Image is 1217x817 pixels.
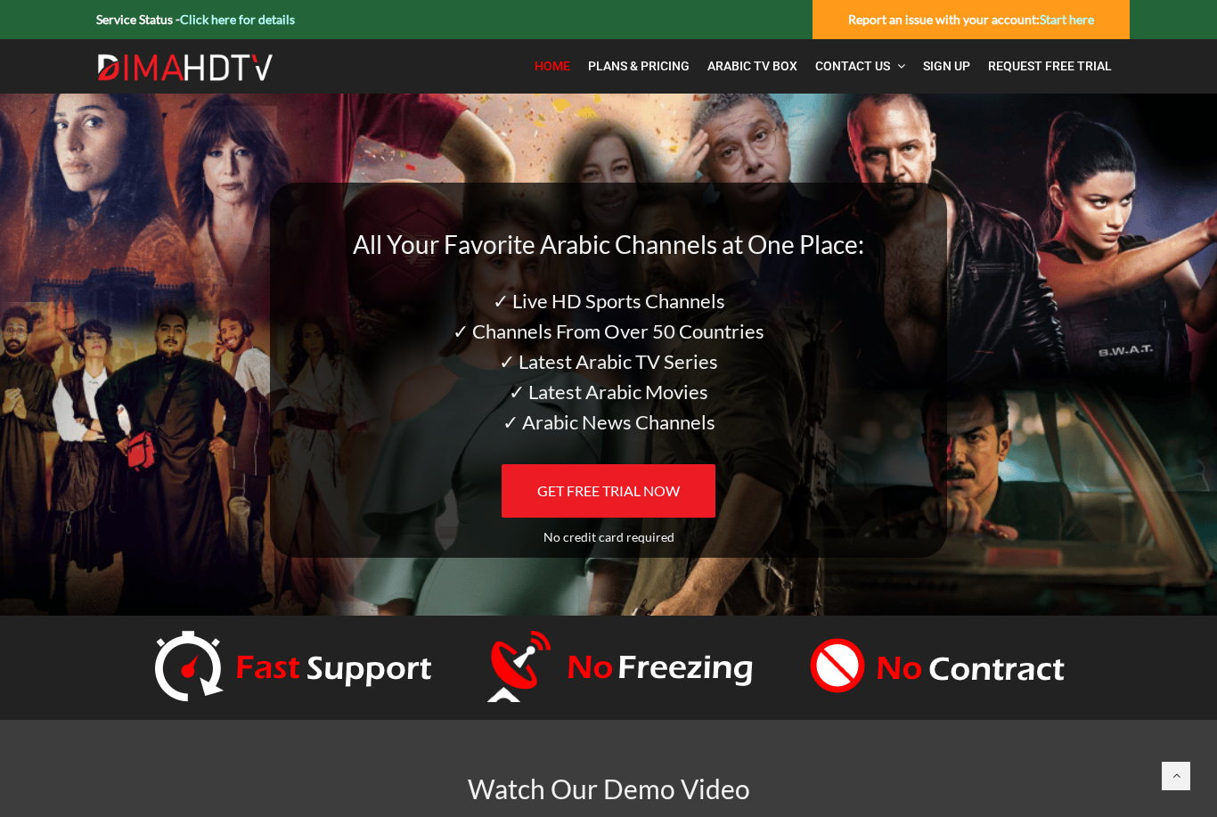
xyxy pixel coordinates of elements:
[923,59,970,73] span: Sign Up
[806,48,914,85] a: Contact Us
[353,229,864,259] span: All Your Favorite Arabic Channels at One Place:
[499,349,718,373] span: ✓ Latest Arabic TV Series
[1040,12,1094,27] a: Start here
[815,59,890,73] span: Contact Us
[180,12,295,27] a: Click here for details
[588,59,690,73] span: Plans & Pricing
[543,529,674,544] span: No credit card required
[979,48,1121,85] a: Request Free Trial
[707,59,797,73] span: Arabic TV Box
[493,289,725,313] span: ✓ Live HD Sports Channels
[537,482,680,499] span: GET FREE TRIAL NOW
[988,59,1112,73] span: Request Free Trial
[453,319,764,343] span: ✓ Channels From Over 50 Countries
[579,48,698,85] a: Plans & Pricing
[502,410,715,434] span: ✓ Arabic News Channels
[526,48,579,85] a: Home
[1162,762,1190,790] a: Back to top
[96,12,295,27] strong: Service Status -
[535,59,570,73] span: Home
[468,772,750,805] span: Watch Our Demo Video
[848,12,1094,27] strong: Report an issue with your account:
[96,53,274,82] img: Dima HDTV
[502,464,715,518] a: GET FREE TRIAL NOW
[698,48,806,85] a: Arabic TV Box
[509,380,708,404] span: ✓ Latest Arabic Movies
[914,48,979,85] a: Sign Up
